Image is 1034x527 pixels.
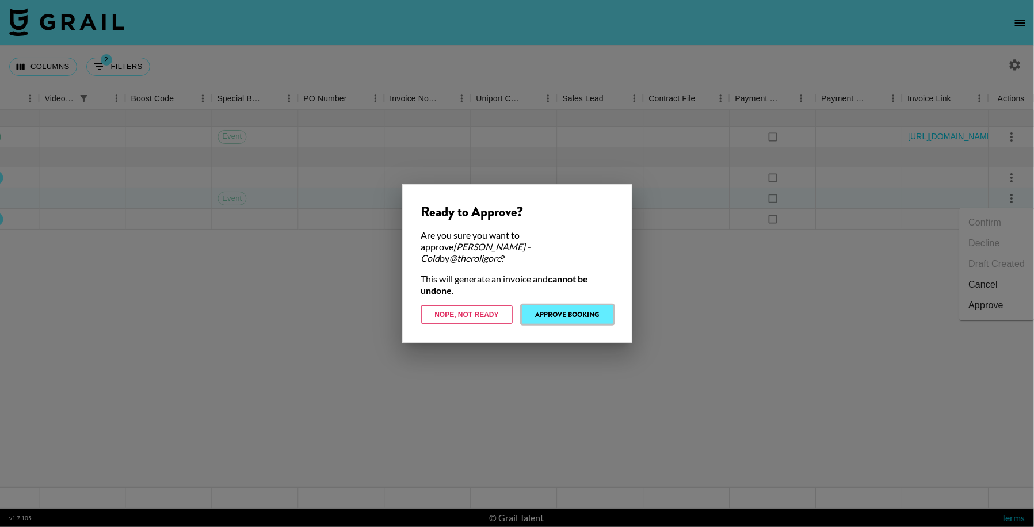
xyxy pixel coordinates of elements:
[421,273,613,296] div: This will generate an invoice and .
[421,273,589,296] strong: cannot be undone
[421,241,531,263] em: [PERSON_NAME] - Cold
[421,305,513,324] button: Nope, Not Ready
[522,305,613,324] button: Approve Booking
[421,203,613,220] div: Ready to Approve?
[421,230,613,264] div: Are you sure you want to approve by ?
[450,253,502,263] em: @ theroligore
